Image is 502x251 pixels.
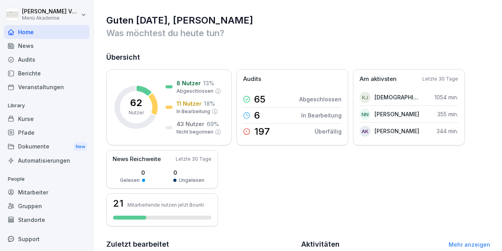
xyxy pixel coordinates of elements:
[4,232,89,246] div: Support
[301,111,342,119] p: In Bearbeitung
[106,14,490,27] h1: Guten [DATE], [PERSON_NAME]
[375,110,419,118] p: [PERSON_NAME]
[120,177,140,184] p: Gelesen
[113,199,124,208] h3: 21
[437,110,458,118] p: 355 min.
[435,93,458,101] p: 1054 min.
[4,126,89,139] a: Pfade
[360,109,371,120] div: NN
[129,109,144,116] p: Nutzer
[173,169,204,177] p: 0
[4,139,89,154] div: Dokumente
[360,126,371,137] div: AK
[4,66,89,80] a: Berichte
[254,111,260,120] p: 6
[106,239,296,250] h2: Zuletzt bearbeitet
[4,80,89,94] a: Veranstaltungen
[207,120,219,128] p: 69 %
[203,79,214,87] p: 13 %
[301,239,340,250] h2: Aktivitäten
[4,25,89,39] a: Home
[315,127,342,136] p: Überfällig
[130,98,142,108] p: 62
[375,93,420,101] p: [DEMOGRAPHIC_DATA][PERSON_NAME]
[204,99,215,108] p: 18 %
[4,185,89,199] a: Mitarbeiter
[179,177,204,184] p: Ungelesen
[176,79,201,87] p: 8 Nutzer
[4,154,89,167] a: Automatisierungen
[375,127,419,135] p: [PERSON_NAME]
[106,52,490,63] h2: Übersicht
[449,241,490,248] a: Mehr anzeigen
[176,120,204,128] p: 43 Nutzer
[22,15,79,21] p: Menü Akademie
[4,99,89,112] p: Library
[254,127,270,136] p: 197
[176,99,202,108] p: 11 Nutzer
[176,156,211,163] p: Letzte 30 Tage
[176,108,210,115] p: In Bearbeitung
[299,95,342,103] p: Abgeschlossen
[176,128,213,136] p: Nicht begonnen
[4,39,89,53] a: News
[360,92,371,103] div: KJ
[4,213,89,227] a: Standorte
[437,127,458,135] p: 344 min.
[74,142,87,151] div: New
[360,75,397,84] p: Am aktivsten
[422,75,458,82] p: Letzte 30 Tage
[22,8,79,15] p: [PERSON_NAME] Vonau
[106,27,490,39] p: Was möchtest du heute tun?
[176,88,213,95] p: Abgeschlossen
[4,112,89,126] a: Kurse
[4,173,89,185] p: People
[120,169,145,177] p: 0
[4,53,89,66] a: Audits
[113,155,161,164] p: News Reichweite
[127,202,204,208] p: Mitarbeitende nutzen jetzt Bounti
[4,139,89,154] a: DokumenteNew
[4,199,89,213] a: Gruppen
[254,95,266,104] p: 65
[243,75,261,84] p: Audits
